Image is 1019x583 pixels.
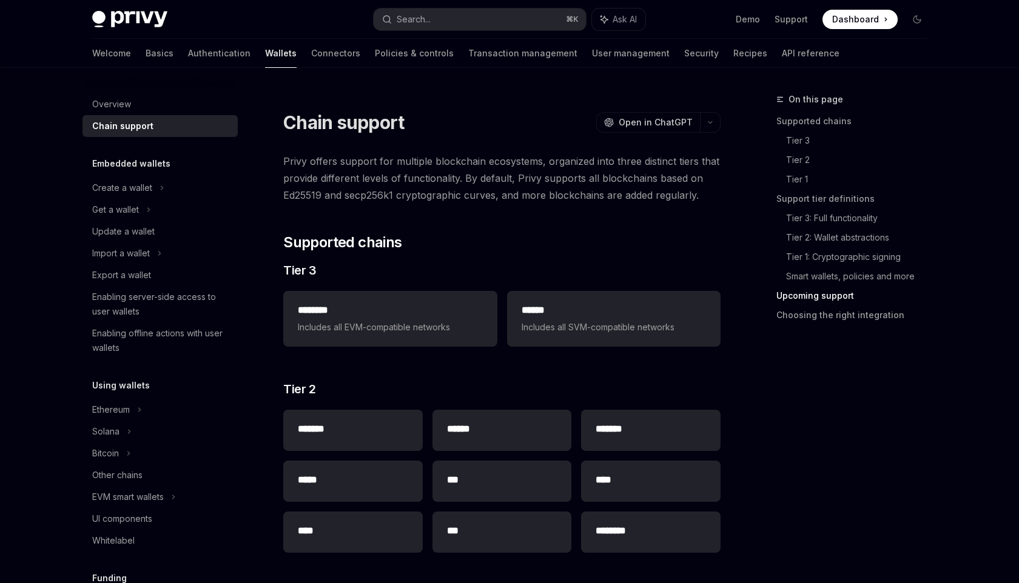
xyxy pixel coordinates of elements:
[82,508,238,530] a: UI components
[375,39,454,68] a: Policies & controls
[776,189,937,208] a: Support tier definitions
[613,13,637,25] span: Ask AI
[468,39,577,68] a: Transaction management
[92,97,131,112] div: Overview
[822,10,898,29] a: Dashboard
[283,233,402,252] span: Supported chains
[507,291,721,347] a: **** *Includes all SVM-compatible networks
[733,39,767,68] a: Recipes
[265,39,297,68] a: Wallets
[298,320,482,335] span: Includes all EVM-compatible networks
[786,150,937,170] a: Tier 2
[736,13,760,25] a: Demo
[596,112,700,133] button: Open in ChatGPT
[82,322,238,359] a: Enabling offline actions with user wallets
[82,221,238,242] a: Update a wallet
[786,131,937,150] a: Tier 3
[786,247,937,267] a: Tier 1: Cryptographic signing
[82,264,238,286] a: Export a wallet
[522,320,706,335] span: Includes all SVM-compatible networks
[92,446,119,461] div: Bitcoin
[92,39,131,68] a: Welcome
[782,39,839,68] a: API reference
[283,112,404,133] h1: Chain support
[82,464,238,486] a: Other chains
[82,286,238,322] a: Enabling server-side access to user wallets
[92,246,150,261] div: Import a wallet
[776,305,937,325] a: Choosing the right integration
[684,39,719,68] a: Security
[283,262,316,279] span: Tier 3
[92,290,230,319] div: Enabling server-side access to user wallets
[92,224,155,239] div: Update a wallet
[82,93,238,115] a: Overview
[776,286,937,305] a: Upcoming support
[775,13,808,25] a: Support
[789,92,843,107] span: On this page
[92,424,119,439] div: Solana
[188,39,251,68] a: Authentication
[311,39,360,68] a: Connectors
[92,202,139,217] div: Get a wallet
[907,10,927,29] button: Toggle dark mode
[92,119,153,133] div: Chain support
[786,267,937,286] a: Smart wallets, policies and more
[283,153,721,204] span: Privy offers support for multiple blockchain ecosystems, organized into three distinct tiers that...
[832,13,879,25] span: Dashboard
[92,511,152,526] div: UI components
[92,156,170,171] h5: Embedded wallets
[92,533,135,548] div: Whitelabel
[92,11,167,28] img: dark logo
[786,228,937,247] a: Tier 2: Wallet abstractions
[146,39,173,68] a: Basics
[786,170,937,189] a: Tier 1
[92,490,164,504] div: EVM smart wallets
[82,115,238,137] a: Chain support
[92,468,143,482] div: Other chains
[776,112,937,131] a: Supported chains
[92,378,150,393] h5: Using wallets
[592,39,670,68] a: User management
[786,208,937,228] a: Tier 3: Full functionality
[92,268,151,282] div: Export a wallet
[566,15,579,24] span: ⌘ K
[92,326,230,355] div: Enabling offline actions with user wallets
[397,12,431,27] div: Search...
[92,402,130,417] div: Ethereum
[92,181,152,195] div: Create a wallet
[374,8,586,30] button: Search...⌘K
[592,8,645,30] button: Ask AI
[283,291,497,347] a: **** ***Includes all EVM-compatible networks
[619,116,693,128] span: Open in ChatGPT
[283,381,315,398] span: Tier 2
[82,530,238,551] a: Whitelabel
